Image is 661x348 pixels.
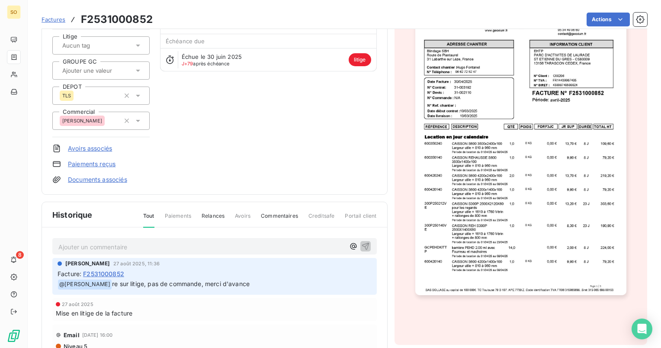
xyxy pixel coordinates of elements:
[62,93,71,98] span: TLS
[165,212,191,227] span: Paiements
[68,175,127,184] a: Documents associés
[82,332,113,338] span: [DATE] 16:00
[16,251,24,259] span: 8
[58,269,81,278] span: Facture :
[64,332,80,338] span: Email
[182,61,193,67] span: J+79
[632,319,652,339] div: Open Intercom Messenger
[308,212,335,227] span: Creditsafe
[235,212,250,227] span: Avoirs
[7,5,21,19] div: SO
[52,209,93,221] span: Historique
[7,329,21,343] img: Logo LeanPay
[81,12,153,27] h3: F2531000852
[587,13,630,26] button: Actions
[261,212,298,227] span: Commentaires
[58,280,112,290] span: @ [PERSON_NAME]
[42,15,65,24] a: Factures
[62,302,93,307] span: 27 août 2025
[83,269,124,278] span: F2531000852
[112,280,250,287] span: re sur litige, pas de commande, merci d'avance
[166,38,205,45] span: Échéance due
[182,61,230,66] span: après échéance
[202,212,225,227] span: Relances
[143,212,154,228] span: Tout
[65,260,110,267] span: [PERSON_NAME]
[182,53,242,60] span: Échue le 30 juin 2025
[68,160,116,168] a: Paiements reçus
[113,261,160,266] span: 27 août 2025, 11:36
[56,309,132,318] span: Mise en litige de la facture
[61,42,113,49] input: Aucun tag
[42,16,65,23] span: Factures
[349,53,371,66] span: litige
[62,118,102,123] span: [PERSON_NAME]
[68,144,112,153] a: Avoirs associés
[345,212,376,227] span: Portail client
[61,67,148,74] input: Ajouter une valeur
